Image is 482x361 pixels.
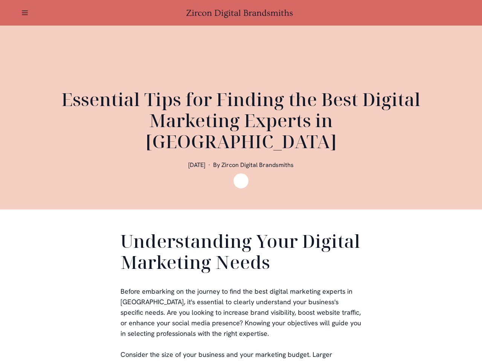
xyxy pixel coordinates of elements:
img: Zircon Digital Brandsmiths [233,173,249,188]
h1: Essential Tips for Finding the Best Digital Marketing Experts in [GEOGRAPHIC_DATA] [60,89,422,152]
a: Zircon Digital Brandsmiths [186,8,296,18]
h2: Understanding Your Digital Marketing Needs [120,231,361,276]
span: · [208,161,210,169]
span: [DATE] [188,161,205,169]
p: Before embarking on the journey to find the best digital marketing experts in [GEOGRAPHIC_DATA], ... [120,286,361,339]
span: By Zircon Digital Brandsmiths [213,161,294,169]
